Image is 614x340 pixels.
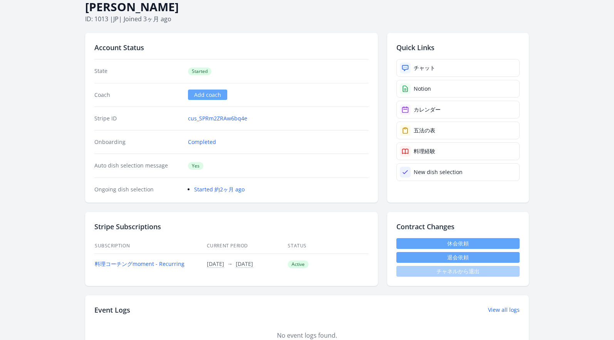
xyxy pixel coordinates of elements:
dt: Onboarding [94,138,182,146]
a: Completed [188,138,216,146]
span: Yes [188,162,203,170]
span: チャネルから退出 [396,266,520,277]
a: cus_SPRm2ZRAw6bq4e [188,115,247,122]
a: 休会依頼 [396,238,520,249]
div: No event logs found. [94,331,520,340]
th: Status [287,238,369,254]
a: Add coach [188,90,227,100]
a: Notion [396,80,520,98]
a: New dish selection [396,163,520,181]
div: New dish selection [414,168,463,176]
dt: Auto dish selection message [94,162,182,170]
a: 五法の表 [396,122,520,139]
p: ID: 1013 | | Joined 3ヶ月 ago [85,14,529,24]
div: Notion [414,85,431,93]
div: チャット [414,64,435,72]
h2: Account Status [94,42,369,53]
div: カレンダー [414,106,441,113]
h2: Stripe Subscriptions [94,221,369,232]
dt: State [94,67,182,75]
a: カレンダー [396,101,520,118]
h2: Contract Changes [396,221,520,232]
span: Active [288,260,309,268]
button: [DATE] [207,260,224,268]
dt: Stripe ID [94,115,182,122]
a: Started 約2ヶ月 ago [194,186,245,193]
dt: Coach [94,91,182,99]
a: View all logs [488,306,520,314]
a: チャット [396,59,520,77]
div: 五法の表 [414,127,435,134]
span: → [227,260,233,267]
dt: Ongoing dish selection [94,186,182,193]
a: 料理経験 [396,142,520,160]
a: 料理コーチングmoment - Recurring [95,260,185,267]
h2: Quick Links [396,42,520,53]
th: Current Period [206,238,288,254]
button: 退会依頼 [396,252,520,263]
h2: Event Logs [94,304,130,315]
span: Started [188,68,211,75]
div: 料理経験 [414,147,435,155]
span: jp [113,15,119,23]
button: [DATE] [236,260,253,268]
th: Subscription [94,238,206,254]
